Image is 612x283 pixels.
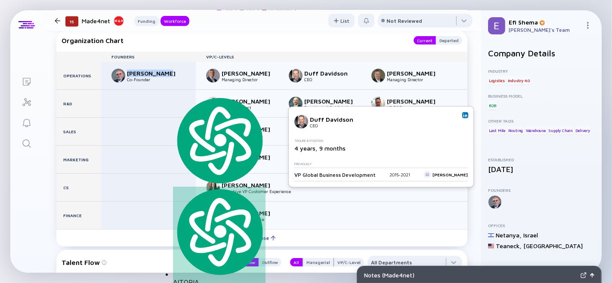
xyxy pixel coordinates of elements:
[101,54,196,59] div: Founders
[581,272,587,278] img: Expand Notes
[290,258,303,267] button: All
[10,112,43,132] a: Reminders
[222,70,278,77] div: [PERSON_NAME]
[414,36,436,45] button: Current
[310,115,367,123] div: Duff Davidson
[590,273,594,277] img: Open Notes
[206,69,220,83] img: Jean David Benkimoun picture
[509,27,581,33] div: [PERSON_NAME]'s Team
[127,70,184,77] div: [PERSON_NAME]
[488,165,595,174] div: [DATE]
[304,70,361,77] div: Duff Davidson
[387,70,444,77] div: [PERSON_NAME]
[488,48,595,58] h2: Company Details
[56,229,467,246] button: Collapse
[10,71,43,91] a: Lists
[56,146,101,173] div: Marketing
[127,77,184,82] div: Co-Founder
[65,16,78,27] div: 15
[62,36,405,45] div: Organization Chart
[523,231,538,239] div: Israel
[548,126,574,135] div: Supply Chain
[371,69,385,83] img: Amit Levy picture
[488,17,505,34] img: Efi Profile Picture
[304,98,361,105] div: [PERSON_NAME]
[488,76,506,85] div: Logistics
[463,113,467,117] img: Duff Davidson Linkedin Profile
[56,118,101,145] div: Sales
[289,97,303,111] img: Chipper Farley picture
[294,162,464,166] div: Previously
[488,118,595,123] div: Other Tags
[488,243,494,249] img: United States Flag
[134,17,159,25] div: Funding
[525,126,547,135] div: Warehouse
[371,97,385,111] img: Rafi Avishay picture
[82,15,124,26] div: Made4net
[387,77,444,82] div: Managing Director
[294,171,376,178] div: VP Global Business Development
[523,242,583,249] div: [GEOGRAPHIC_DATA]
[56,62,101,89] div: Operations
[575,126,591,135] div: Delivery
[387,98,444,105] div: [PERSON_NAME]
[294,115,308,129] img: Duff Davidson picture
[62,256,231,269] div: Talent Flow
[488,232,494,238] img: Israel Flag
[196,54,467,59] div: VP/C-Levels
[294,145,464,152] div: 4 years, 9 months
[134,16,159,26] button: Funding
[222,77,278,82] div: Managing Director
[161,16,189,26] button: Workforce
[303,258,334,267] button: Managerial
[10,132,43,153] a: Search
[310,123,367,128] div: CEO
[259,258,281,267] button: Outflow
[289,69,303,83] img: Duff Davidson picture
[304,77,361,82] div: CEO
[386,18,422,24] div: Not Reviewed
[488,126,506,135] div: Last Mile
[387,105,444,110] div: VP R&D
[294,139,464,143] div: Tenure in Position
[334,258,364,267] button: VP/C-Level
[364,271,577,279] div: Notes ( Made4net )
[507,126,524,135] div: Routing
[304,105,361,110] div: President of 3pl Solutions
[488,68,595,74] div: Industry
[303,258,334,267] div: Managerial
[161,17,189,25] div: Workforce
[496,242,522,249] div: Teaneck ,
[10,91,43,112] a: Investor Map
[56,90,101,117] div: R&D
[173,95,266,185] img: logo.svg
[488,157,595,162] div: Established
[488,188,595,193] div: Founders
[328,14,355,28] button: List
[488,93,595,98] div: Business Model
[488,101,497,110] div: B2B
[173,187,266,277] img: logo.svg
[111,69,125,83] img: Lonny Avital picture
[488,223,595,228] div: Offices
[389,172,410,177] div: 2015 - 2021
[584,22,591,29] img: Menu
[507,76,531,85] div: Industry 4.0
[436,36,462,45] button: Departed
[56,202,101,229] div: Finance
[56,174,101,201] div: CS
[509,18,581,26] div: Efi Shema
[496,231,522,239] div: Netanya ,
